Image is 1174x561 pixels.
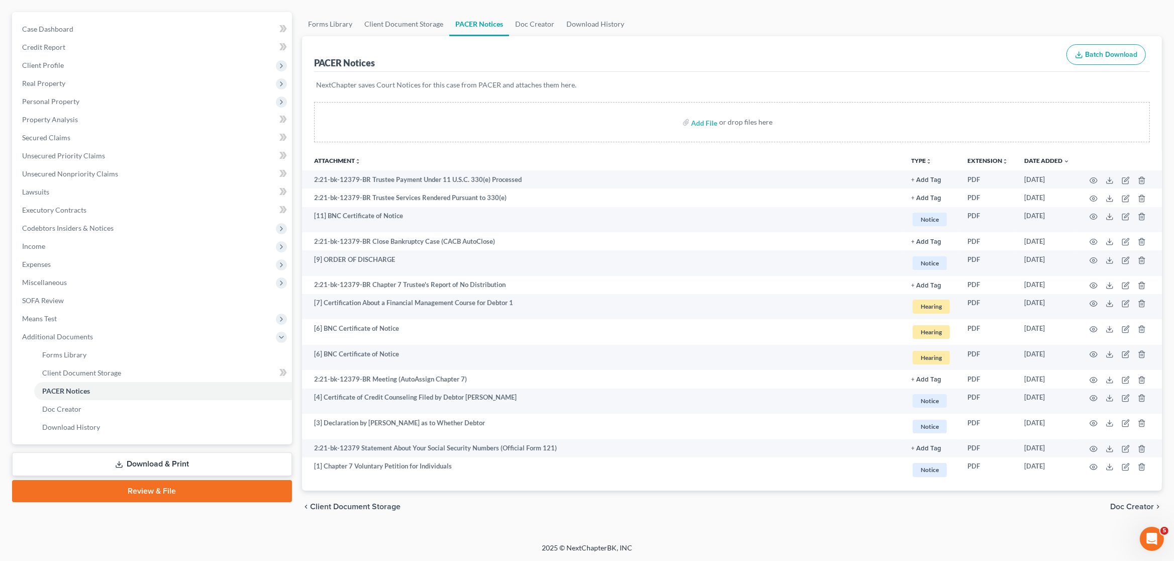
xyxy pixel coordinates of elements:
span: Property Analysis [22,115,78,124]
td: [DATE] [1016,276,1078,294]
td: 2:21-bk-12379-BR Chapter 7 Trustee's Report of No Distribution [302,276,903,294]
td: [DATE] [1016,389,1078,414]
td: [DATE] [1016,439,1078,457]
span: Hearing [913,300,950,313]
span: Lawsuits [22,188,49,196]
td: PDF [959,345,1016,370]
a: Date Added expand_more [1024,157,1069,164]
a: Client Document Storage [358,12,449,36]
i: unfold_more [1002,158,1008,164]
span: Additional Documents [22,332,93,341]
td: [11] BNC Certificate of Notice [302,207,903,233]
td: [DATE] [1016,232,1078,250]
td: [6] BNC Certificate of Notice [302,345,903,370]
span: Secured Claims [22,133,70,142]
span: PACER Notices [42,387,90,395]
td: 2:21-bk-12379-BR Trustee Services Rendered Pursuant to 330(e) [302,189,903,207]
td: PDF [959,276,1016,294]
span: Notice [913,213,947,226]
a: + Add Tag [911,280,951,290]
a: PACER Notices [449,12,509,36]
td: PDF [959,189,1016,207]
a: + Add Tag [911,443,951,453]
a: Attachmentunfold_more [314,157,361,164]
span: Unsecured Nonpriority Claims [22,169,118,178]
td: PDF [959,457,1016,483]
span: Doc Creator [1110,503,1154,511]
i: expand_more [1063,158,1069,164]
span: Means Test [22,314,57,323]
td: PDF [959,207,1016,233]
span: Client Document Storage [310,503,401,511]
button: + Add Tag [911,239,941,245]
a: Notice [911,461,951,478]
div: 2025 © NextChapterBK, INC [301,543,873,561]
span: Download History [42,423,100,431]
span: Executory Contracts [22,206,86,214]
div: or drop files here [720,117,773,127]
a: Credit Report [14,38,292,56]
button: + Add Tag [911,445,941,452]
td: 2:21-bk-12379-BR Trustee Payment Under 11 U.S.C. 330(e) Processed [302,170,903,189]
td: [1] Chapter 7 Voluntary Petition for Individuals [302,457,903,483]
a: Unsecured Nonpriority Claims [14,165,292,183]
a: + Add Tag [911,237,951,246]
td: [7] Certification About a Financial Management Course for Debtor 1 [302,294,903,320]
span: Income [22,242,45,250]
span: Notice [913,420,947,433]
td: [DATE] [1016,189,1078,207]
td: PDF [959,370,1016,388]
a: Unsecured Priority Claims [14,147,292,165]
span: Case Dashboard [22,25,73,33]
a: + Add Tag [911,175,951,184]
button: + Add Tag [911,377,941,383]
span: SOFA Review [22,296,64,305]
td: [DATE] [1016,294,1078,320]
button: + Add Tag [911,195,941,202]
a: Property Analysis [14,111,292,129]
td: 2:21-bk-12379 Statement About Your Social Security Numbers (Official Form 121) [302,439,903,457]
td: [4] Certificate of Credit Counseling Filed by Debtor [PERSON_NAME] [302,389,903,414]
a: Case Dashboard [14,20,292,38]
button: Batch Download [1066,44,1146,65]
a: Download & Print [12,452,292,476]
span: Notice [913,463,947,477]
span: Personal Property [22,97,79,106]
td: PDF [959,294,1016,320]
a: + Add Tag [911,193,951,203]
td: [6] BNC Certificate of Notice [302,319,903,345]
a: Notice [911,211,951,228]
p: NextChapter saves Court Notices for this case from PACER and attaches them here. [316,80,1148,90]
span: Doc Creator [42,405,81,413]
a: Notice [911,418,951,435]
td: [DATE] [1016,319,1078,345]
i: unfold_more [355,158,361,164]
td: [DATE] [1016,370,1078,388]
span: Real Property [22,79,65,87]
td: [3] Declaration by [PERSON_NAME] as to Whether Debtor [302,414,903,439]
span: Expenses [22,260,51,268]
a: Review & File [12,480,292,502]
a: Executory Contracts [14,201,292,219]
td: PDF [959,232,1016,250]
span: Client Document Storage [42,368,121,377]
a: PACER Notices [34,382,292,400]
button: TYPEunfold_more [911,158,932,164]
button: + Add Tag [911,283,941,289]
a: Hearing [911,349,951,366]
td: [DATE] [1016,457,1078,483]
td: 2:21-bk-12379-BR Meeting (AutoAssign Chapter 7) [302,370,903,388]
a: Hearing [911,298,951,315]
td: PDF [959,414,1016,439]
a: Doc Creator [509,12,560,36]
span: Batch Download [1085,50,1137,59]
td: PDF [959,319,1016,345]
button: Doc Creator chevron_right [1110,503,1162,511]
span: Codebtors Insiders & Notices [22,224,114,232]
a: Doc Creator [34,400,292,418]
td: 2:21-bk-12379-BR Close Bankruptcy Case (CACB AutoClose) [302,232,903,250]
span: Credit Report [22,43,65,51]
td: [DATE] [1016,345,1078,370]
span: Hearing [913,351,950,364]
iframe: Intercom live chat [1140,527,1164,551]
